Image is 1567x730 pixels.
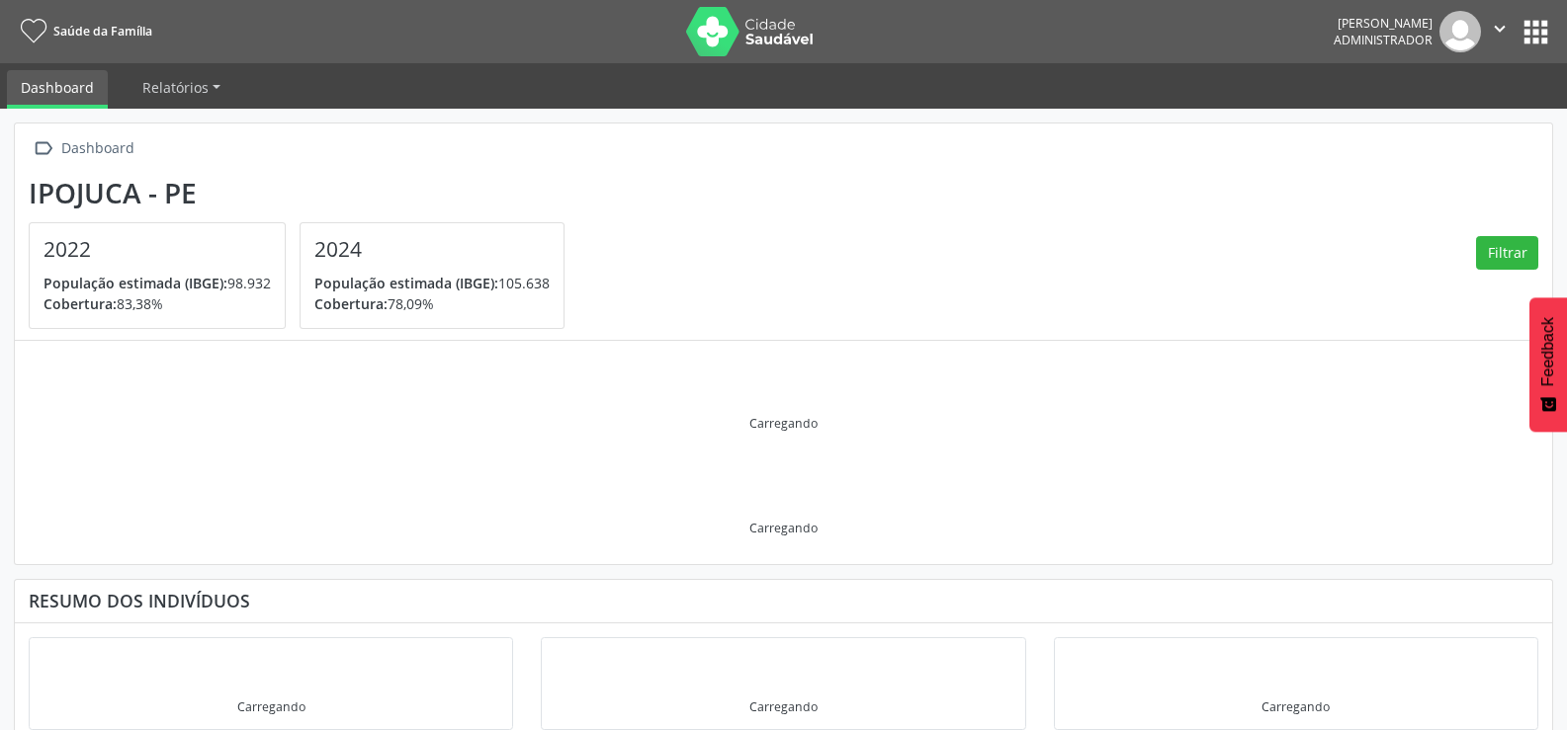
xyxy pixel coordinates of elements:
[1519,15,1553,49] button: apps
[314,274,498,292] span: População estimada (IBGE):
[314,294,388,313] span: Cobertura:
[314,273,550,293] p: 105.638
[44,237,271,262] h4: 2022
[44,273,271,293] p: 98.932
[29,134,137,163] a:  Dashboard
[129,70,234,105] a: Relatórios
[237,698,305,715] div: Carregando
[44,274,227,292] span: População estimada (IBGE):
[1529,297,1567,432] button: Feedback - Mostrar pesquisa
[1539,317,1557,386] span: Feedback
[142,78,209,97] span: Relatórios
[1334,15,1433,32] div: [PERSON_NAME]
[1439,11,1481,52] img: img
[1262,698,1330,715] div: Carregando
[749,415,818,432] div: Carregando
[1334,32,1433,48] span: Administrador
[57,134,137,163] div: Dashboard
[1489,18,1511,40] i: 
[44,294,117,313] span: Cobertura:
[53,23,152,40] span: Saúde da Família
[749,698,818,715] div: Carregando
[29,134,57,163] i: 
[1476,236,1538,270] button: Filtrar
[314,237,550,262] h4: 2024
[29,177,578,209] div: Ipojuca - PE
[44,293,271,314] p: 83,38%
[314,293,550,314] p: 78,09%
[14,15,152,47] a: Saúde da Família
[29,590,1538,611] div: Resumo dos indivíduos
[1481,11,1519,52] button: 
[7,70,108,109] a: Dashboard
[749,520,818,536] div: Carregando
